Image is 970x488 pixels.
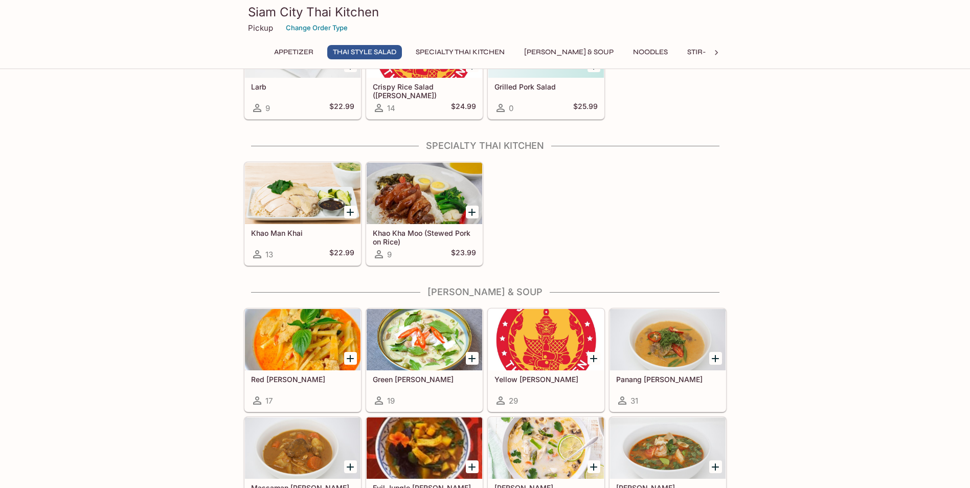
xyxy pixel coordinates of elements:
[248,23,273,33] p: Pickup
[251,375,354,384] h5: Red [PERSON_NAME]
[344,352,357,365] button: Add Red Curry
[265,103,270,113] span: 9
[610,308,726,412] a: Panang [PERSON_NAME]31
[410,45,510,59] button: Specialty Thai Kitchen
[488,308,604,412] a: Yellow [PERSON_NAME]29
[244,308,361,412] a: Red [PERSON_NAME]17
[466,206,479,218] button: Add Khao Kha Moo (Stewed Pork on Rice)
[610,417,726,479] div: Tom Yum
[494,375,598,384] h5: Yellow [PERSON_NAME]
[248,4,723,20] h3: Siam City Thai Kitchen
[251,82,354,91] h5: Larb
[344,206,357,218] button: Add Khao Man Khai
[466,352,479,365] button: Add Green Curry
[610,309,726,370] div: Panang Curry
[509,103,513,113] span: 0
[451,248,476,260] h5: $23.99
[373,229,476,246] h5: Khao Kha Moo (Stewed Pork on Rice)
[327,45,402,59] button: Thai Style Salad
[573,102,598,114] h5: $25.99
[245,417,360,479] div: Massaman Curry
[367,417,482,479] div: Evil Jungle Curry
[488,417,604,479] div: Tom Kha
[244,140,727,151] h4: Specialty Thai Kitchen
[616,375,719,384] h5: Panang [PERSON_NAME]
[244,162,361,265] a: Khao Man Khai13$22.99
[367,163,482,224] div: Khao Kha Moo (Stewed Pork on Rice)
[466,460,479,473] button: Add Evil Jungle Curry
[344,460,357,473] button: Add Massaman Curry
[387,396,395,406] span: 19
[366,308,483,412] a: Green [PERSON_NAME]19
[509,396,518,406] span: 29
[281,20,352,36] button: Change Order Type
[488,309,604,370] div: Yellow Curry
[588,352,600,365] button: Add Yellow Curry
[366,162,483,265] a: Khao Kha Moo (Stewed Pork on Rice)9$23.99
[627,45,673,59] button: Noodles
[709,352,722,365] button: Add Panang Curry
[329,102,354,114] h5: $22.99
[682,45,753,59] button: Stir-Fry Dishes
[245,16,360,78] div: Larb
[245,163,360,224] div: Khao Man Khai
[387,103,395,113] span: 14
[244,286,727,298] h4: [PERSON_NAME] & Soup
[367,309,482,370] div: Green Curry
[251,229,354,237] h5: Khao Man Khai
[451,102,476,114] h5: $24.99
[265,250,273,259] span: 13
[367,16,482,78] div: Crispy Rice Salad (Kao Yum Nam)
[265,396,273,406] span: 17
[373,82,476,99] h5: Crispy Rice Salad ([PERSON_NAME])
[709,460,722,473] button: Add Tom Yum
[329,248,354,260] h5: $22.99
[494,82,598,91] h5: Grilled Pork Salad
[588,460,600,473] button: Add Tom Kha
[373,375,476,384] h5: Green [PERSON_NAME]
[518,45,619,59] button: [PERSON_NAME] & Soup
[245,309,360,370] div: Red Curry
[268,45,319,59] button: Appetizer
[387,250,392,259] span: 9
[630,396,638,406] span: 31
